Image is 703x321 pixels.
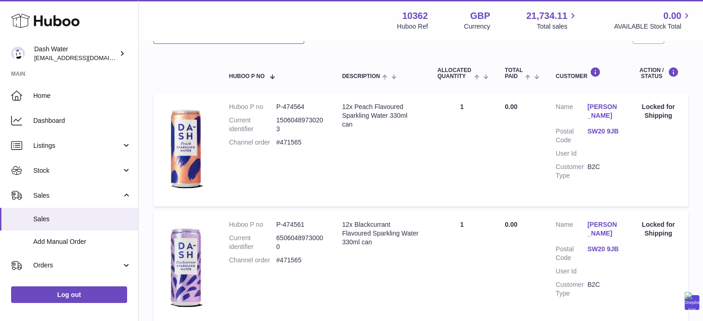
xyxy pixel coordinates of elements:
div: Locked for Shipping [637,220,679,238]
strong: 10362 [402,10,428,22]
div: Locked for Shipping [637,103,679,120]
span: Huboo P no [229,73,264,79]
strong: GBP [470,10,490,22]
dd: B2C [587,280,619,298]
img: 103621706197738.png [163,103,209,195]
img: bea@dash-water.com [11,47,25,61]
span: 0.00 [505,103,517,110]
span: Listings [33,141,122,150]
td: 1 [428,93,495,206]
dt: Huboo P no [229,103,276,111]
dd: #471565 [276,256,324,265]
dt: Customer Type [556,280,587,298]
dd: B2C [587,163,619,180]
dt: Current identifier [229,234,276,251]
dd: P-474564 [276,103,324,111]
span: Description [342,73,380,79]
span: Stock [33,166,122,175]
div: Customer [556,67,619,79]
dd: 65060489730000 [276,234,324,251]
a: SW20 9JB [587,245,619,254]
dt: Customer Type [556,163,587,180]
span: Sales [33,215,131,224]
span: Sales [33,191,122,200]
dt: Huboo P no [229,220,276,229]
dd: 15060489730203 [276,116,324,133]
a: 0.00 AVAILABLE Stock Total [614,10,692,31]
span: [EMAIL_ADDRESS][DOMAIN_NAME] [34,54,136,61]
span: 0.00 [663,10,681,22]
span: 0.00 [505,221,517,228]
a: [PERSON_NAME] [587,103,619,120]
span: ALLOCATED Quantity [437,67,471,79]
div: Dash Water [34,45,117,62]
span: 21,734.11 [526,10,567,22]
dt: Current identifier [229,116,276,133]
span: Home [33,91,131,100]
dt: Name [556,103,587,122]
span: Total sales [537,22,578,31]
dt: User Id [556,149,587,158]
dt: Postal Code [556,245,587,262]
a: 21,734.11 Total sales [526,10,578,31]
dd: P-474561 [276,220,324,229]
dt: Channel order [229,138,276,147]
dd: #471565 [276,138,324,147]
span: Orders [33,261,122,270]
div: 12x Peach Flavoured Sparkling Water 330ml can [342,103,419,129]
dt: Channel order [229,256,276,265]
dt: Postal Code [556,127,587,145]
div: Currency [464,22,490,31]
a: [PERSON_NAME] [587,220,619,238]
dt: User Id [556,267,587,276]
span: Dashboard [33,116,131,125]
div: Huboo Ref [397,22,428,31]
span: AVAILABLE Stock Total [614,22,692,31]
span: Total paid [505,67,523,79]
a: Log out [11,286,127,303]
span: Add Manual Order [33,237,131,246]
div: 12x Blackcurrant Flavoured Sparkling Water 330ml can [342,220,419,247]
div: Action / Status [637,67,679,79]
dt: Name [556,220,587,240]
img: 103621706197826.png [163,220,209,313]
a: SW20 9JB [587,127,619,136]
